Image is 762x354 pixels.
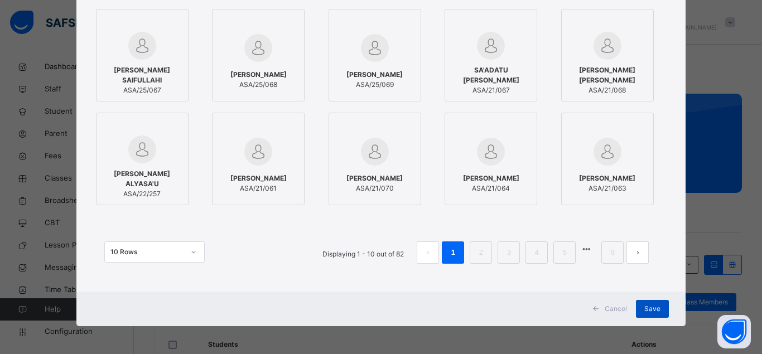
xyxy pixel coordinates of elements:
[230,80,287,90] span: ASA/25/068
[346,80,403,90] span: ASA/25/069
[230,173,287,183] span: [PERSON_NAME]
[230,183,287,193] span: ASA/21/061
[451,85,531,95] span: ASA/21/067
[442,241,464,264] li: 1
[463,173,519,183] span: [PERSON_NAME]
[626,241,649,264] button: next page
[567,65,648,85] span: [PERSON_NAME] [PERSON_NAME]
[417,241,439,264] li: 上一页
[626,241,649,264] li: 下一页
[346,183,403,193] span: ASA/21/070
[525,241,548,264] li: 4
[448,245,459,260] a: 1
[244,138,272,166] img: default.svg
[102,169,182,189] span: [PERSON_NAME] ALYASA'U
[476,245,486,260] a: 2
[314,241,412,264] li: Displaying 1 - 10 out of 82
[128,135,156,163] img: default.svg
[567,85,648,95] span: ASA/21/068
[417,241,439,264] button: prev page
[607,245,618,260] a: 9
[504,245,514,260] a: 3
[579,173,635,183] span: [PERSON_NAME]
[470,241,492,264] li: 2
[451,65,531,85] span: SA'ADATU [PERSON_NAME]
[102,85,182,95] span: ASA/25/067
[594,32,621,60] img: default.svg
[644,304,660,314] span: Save
[477,32,505,60] img: default.svg
[717,315,751,348] button: Open asap
[230,70,287,80] span: [PERSON_NAME]
[560,245,570,260] a: 5
[244,34,272,62] img: default.svg
[498,241,520,264] li: 3
[601,241,624,264] li: 9
[463,183,519,193] span: ASA/21/064
[532,245,542,260] a: 4
[477,138,505,166] img: default.svg
[102,189,182,199] span: ASA/22/257
[605,304,627,314] span: Cancel
[361,138,389,166] img: default.svg
[594,138,621,166] img: default.svg
[102,65,182,85] span: [PERSON_NAME] SAIFULLAHI
[110,247,184,257] div: 10 Rows
[346,70,403,80] span: [PERSON_NAME]
[578,241,594,257] li: 向后 5 页
[553,241,576,264] li: 5
[579,183,635,193] span: ASA/21/063
[361,34,389,62] img: default.svg
[346,173,403,183] span: [PERSON_NAME]
[128,32,156,60] img: default.svg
